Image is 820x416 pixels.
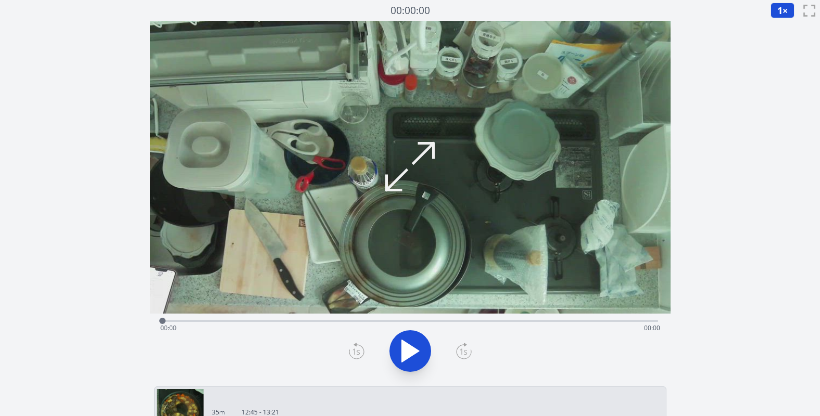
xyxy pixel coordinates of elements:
[771,3,794,18] button: 1×
[644,323,660,332] span: 00:00
[390,3,430,18] a: 00:00:00
[777,4,783,17] span: 1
